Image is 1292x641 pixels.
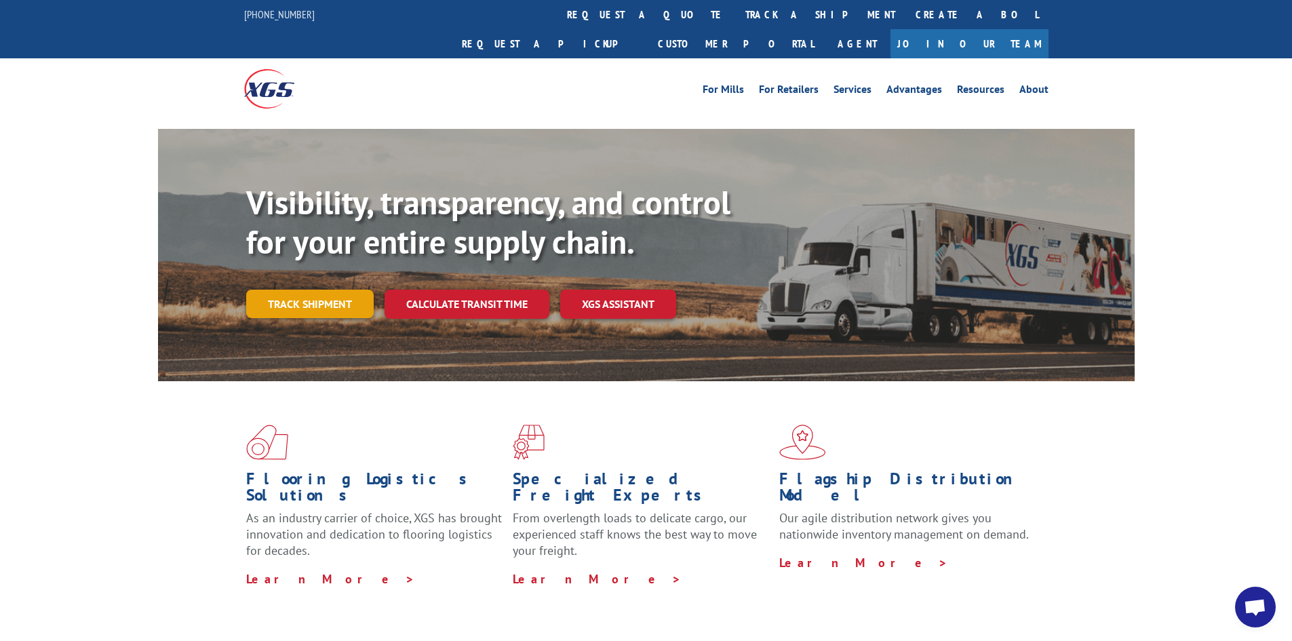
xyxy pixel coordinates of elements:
[1019,84,1049,99] a: About
[246,571,415,587] a: Learn More >
[452,29,648,58] a: Request a pickup
[246,290,374,318] a: Track shipment
[824,29,890,58] a: Agent
[779,555,948,570] a: Learn More >
[834,84,872,99] a: Services
[246,471,503,510] h1: Flooring Logistics Solutions
[1235,587,1276,627] div: Open chat
[385,290,549,319] a: Calculate transit time
[560,290,676,319] a: XGS ASSISTANT
[703,84,744,99] a: For Mills
[779,510,1029,542] span: Our agile distribution network gives you nationwide inventory management on demand.
[513,571,682,587] a: Learn More >
[759,84,819,99] a: For Retailers
[513,510,769,570] p: From overlength loads to delicate cargo, our experienced staff knows the best way to move your fr...
[886,84,942,99] a: Advantages
[244,7,315,21] a: [PHONE_NUMBER]
[513,471,769,510] h1: Specialized Freight Experts
[246,181,730,263] b: Visibility, transparency, and control for your entire supply chain.
[648,29,824,58] a: Customer Portal
[246,510,502,558] span: As an industry carrier of choice, XGS has brought innovation and dedication to flooring logistics...
[246,425,288,460] img: xgs-icon-total-supply-chain-intelligence-red
[957,84,1004,99] a: Resources
[779,471,1036,510] h1: Flagship Distribution Model
[513,425,545,460] img: xgs-icon-focused-on-flooring-red
[779,425,826,460] img: xgs-icon-flagship-distribution-model-red
[890,29,1049,58] a: Join Our Team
